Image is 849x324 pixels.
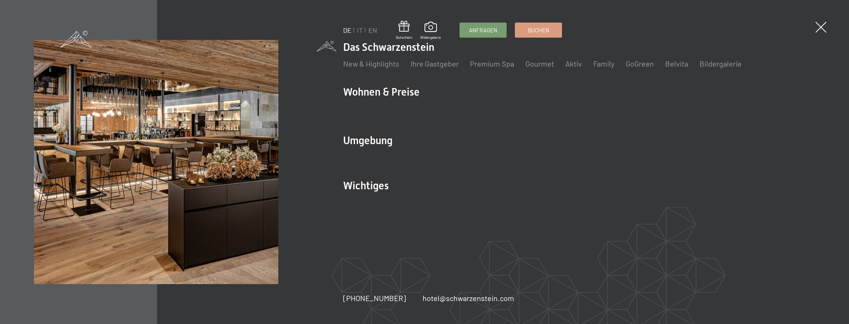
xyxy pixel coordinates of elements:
a: Bildergalerie [420,22,441,40]
span: Anfragen [469,26,497,34]
span: Buchen [528,26,549,34]
img: Wellnesshotel Südtirol SCHWARZENSTEIN - Wellnessurlaub in den Alpen, Wandern und Wellness [34,40,278,284]
span: Gutschein [396,35,412,40]
a: Aktiv [565,59,582,68]
a: Premium Spa [470,59,514,68]
a: Ihre Gastgeber [411,59,459,68]
a: Buchen [515,23,562,37]
span: Bildergalerie [420,35,441,40]
a: DE [343,26,351,34]
a: Anfragen [460,23,506,37]
a: [PHONE_NUMBER] [343,293,406,303]
a: EN [368,26,377,34]
a: Bildergalerie [699,59,742,68]
a: Family [593,59,614,68]
span: [PHONE_NUMBER] [343,294,406,303]
a: Gutschein [396,21,412,40]
a: GoGreen [626,59,654,68]
a: hotel@schwarzenstein.com [423,293,514,303]
a: New & Highlights [343,59,399,68]
a: Gourmet [525,59,554,68]
a: Belvita [665,59,688,68]
a: IT [357,26,363,34]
